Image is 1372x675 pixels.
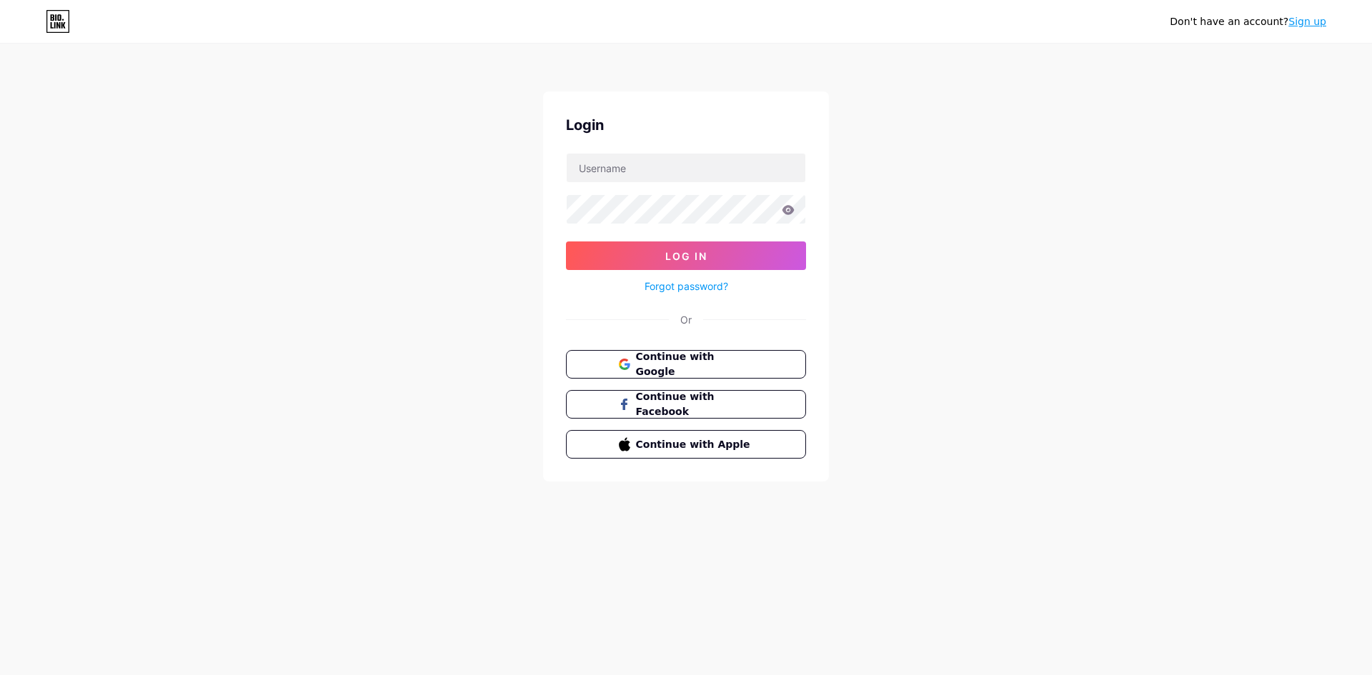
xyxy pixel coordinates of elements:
span: Continue with Facebook [636,389,754,419]
button: Continue with Facebook [566,390,806,419]
span: Log In [665,250,707,262]
span: Continue with Google [636,349,754,379]
a: Forgot password? [645,279,728,294]
div: Don't have an account? [1170,14,1326,29]
button: Continue with Google [566,350,806,379]
input: Username [567,154,805,182]
div: Login [566,114,806,136]
button: Log In [566,241,806,270]
a: Sign up [1288,16,1326,27]
div: Or [680,312,692,327]
button: Continue with Apple [566,430,806,459]
span: Continue with Apple [636,437,754,452]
